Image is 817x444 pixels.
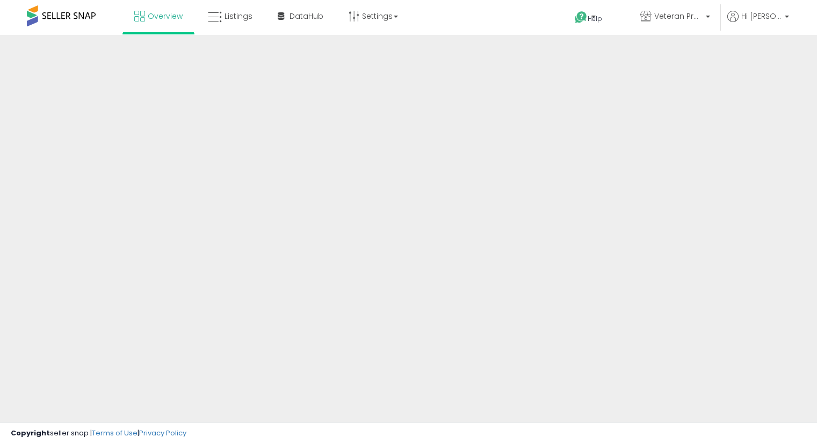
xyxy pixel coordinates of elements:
[11,428,186,439] div: seller snap | |
[574,11,588,24] i: Get Help
[588,14,602,23] span: Help
[225,11,252,22] span: Listings
[290,11,323,22] span: DataHub
[92,428,138,438] a: Terms of Use
[654,11,703,22] span: Veteran Product Sales
[566,3,623,35] a: Help
[139,428,186,438] a: Privacy Policy
[727,11,789,35] a: Hi [PERSON_NAME]
[741,11,782,22] span: Hi [PERSON_NAME]
[11,428,50,438] strong: Copyright
[148,11,183,22] span: Overview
